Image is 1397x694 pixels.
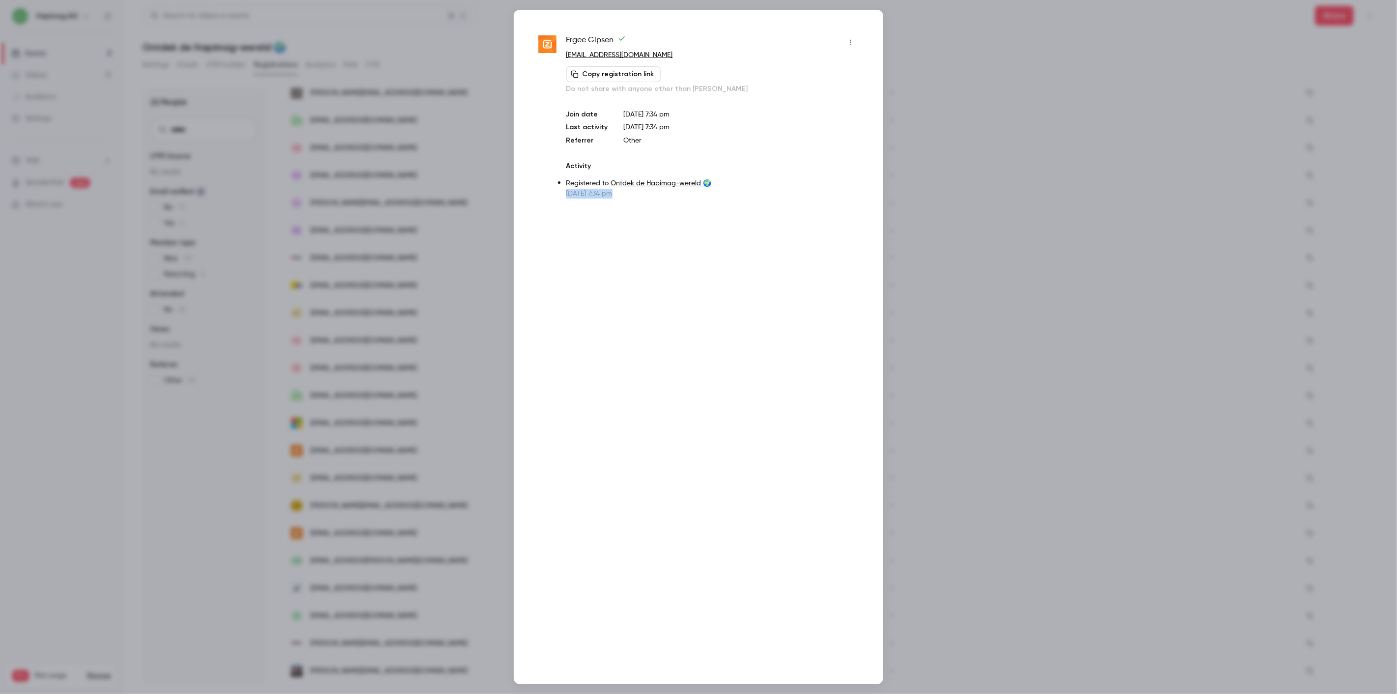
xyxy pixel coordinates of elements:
img: ziggo.nl [538,35,557,54]
p: Registered to [566,178,859,189]
p: Last activity [566,122,608,133]
p: [DATE] 7:34 pm [624,110,859,119]
p: Activity [566,161,859,171]
a: Ontdek de Hapimag-wereld 🌍 [611,180,712,187]
p: [DATE] 7:34 pm [566,189,859,199]
span: [DATE] 7:34 pm [624,124,670,131]
span: Ergee Gipsen [566,34,626,50]
p: Do not share with anyone other than [PERSON_NAME] [566,84,859,94]
p: Other [624,136,859,145]
a: [EMAIL_ADDRESS][DOMAIN_NAME] [566,52,673,58]
p: Join date [566,110,608,119]
p: Referrer [566,136,608,145]
button: Copy registration link [566,66,661,82]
